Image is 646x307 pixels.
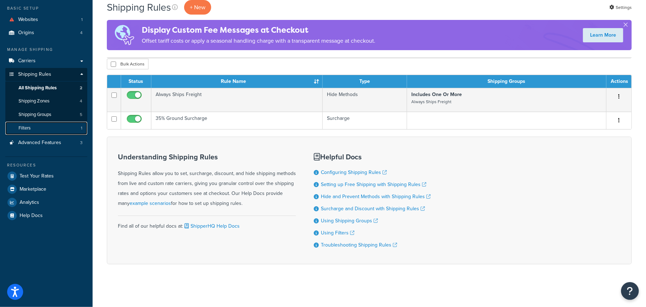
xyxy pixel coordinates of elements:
td: Surcharge [323,112,407,129]
a: Carriers [5,54,87,68]
span: Carriers [18,58,36,64]
div: Resources [5,162,87,168]
span: Advanced Features [18,140,61,146]
a: Filters 1 [5,122,87,135]
span: Help Docs [20,213,43,219]
th: Type [323,75,407,88]
a: Shipping Rules [5,68,87,81]
span: Filters [19,125,31,131]
li: Websites [5,13,87,26]
a: Shipping Groups 5 [5,108,87,121]
a: Hide and Prevent Methods with Shipping Rules [321,193,431,200]
a: Origins 4 [5,26,87,39]
a: Help Docs [5,209,87,222]
a: Setting up Free Shipping with Shipping Rules [321,181,426,188]
td: Hide Methods [323,88,407,112]
a: Using Shipping Groups [321,217,378,224]
span: 2 [80,85,82,91]
a: ShipperHQ Help Docs [183,222,240,230]
li: Origins [5,26,87,39]
a: Websites 1 [5,13,87,26]
span: Marketplace [20,186,46,192]
td: Always Ships Freight [151,88,323,112]
a: Test Your Rates [5,170,87,182]
span: Analytics [20,200,39,206]
a: Using Filters [321,229,354,237]
li: Shipping Zones [5,95,87,108]
button: Bulk Actions [107,59,149,69]
li: Filters [5,122,87,135]
div: Manage Shipping [5,47,87,53]
a: Configuring Shipping Rules [321,169,387,176]
span: 1 [81,125,82,131]
small: Always Ships Freight [411,99,451,105]
h3: Understanding Shipping Rules [118,153,296,161]
div: Basic Setup [5,5,87,11]
a: Advanced Features 3 [5,136,87,149]
a: Analytics [5,196,87,209]
a: Troubleshooting Shipping Rules [321,241,397,249]
div: Shipping Rules allow you to set, surcharge, discount, and hide shipping methods from live and cus... [118,153,296,208]
button: Open Resource Center [621,282,639,300]
a: Marketplace [5,183,87,196]
a: Shipping Zones 4 [5,95,87,108]
strong: Includes One Or More [411,91,462,98]
h3: Helpful Docs [314,153,431,161]
a: example scenarios [130,200,171,207]
li: All Shipping Rules [5,81,87,95]
span: 1 [81,17,83,23]
span: Websites [18,17,38,23]
p: Offset tariff costs or apply a seasonal handling charge with a transparent message at checkout. [142,36,375,46]
h4: Display Custom Fee Messages at Checkout [142,24,375,36]
span: All Shipping Rules [19,85,57,91]
span: 3 [80,140,83,146]
a: Settings [609,2,632,12]
img: duties-banner-06bc72dcb5fe05cb3f9472aba00be2ae8eb53ab6f0d8bb03d382ba314ac3c341.png [107,20,142,50]
span: Shipping Zones [19,98,50,104]
span: Test Your Rates [20,173,54,179]
span: Origins [18,30,34,36]
div: Find all of our helpful docs at: [118,216,296,231]
h1: Shipping Rules [107,0,171,14]
a: Surcharge and Discount with Shipping Rules [321,205,425,212]
th: Actions [606,75,631,88]
th: Shipping Groups [407,75,606,88]
th: Status [121,75,151,88]
li: Shipping Rules [5,68,87,136]
li: Shipping Groups [5,108,87,121]
span: 4 [80,98,82,104]
span: Shipping Groups [19,112,51,118]
td: 35% Ground Surcharge [151,112,323,129]
a: All Shipping Rules 2 [5,81,87,95]
span: 5 [80,112,82,118]
span: 4 [80,30,83,36]
span: Shipping Rules [18,72,51,78]
a: Learn More [583,28,623,42]
li: Advanced Features [5,136,87,149]
th: Rule Name : activate to sort column ascending [151,75,323,88]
